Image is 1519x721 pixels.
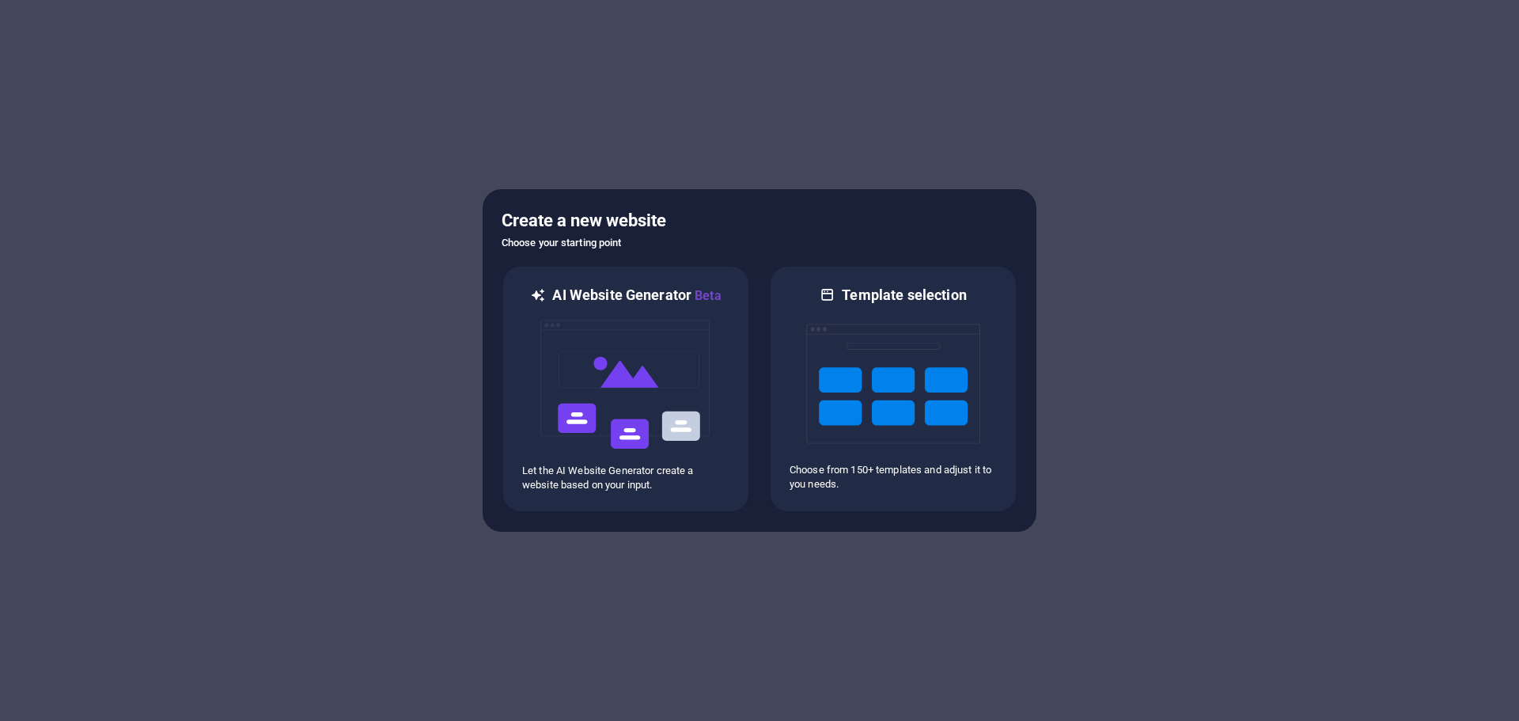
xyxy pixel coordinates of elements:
[691,288,722,303] span: Beta
[790,463,997,491] p: Choose from 150+ templates and adjust it to you needs.
[842,286,966,305] h6: Template selection
[502,233,1017,252] h6: Choose your starting point
[769,265,1017,513] div: Template selectionChoose from 150+ templates and adjust it to you needs.
[502,265,750,513] div: AI Website GeneratorBetaaiLet the AI Website Generator create a website based on your input.
[522,464,729,492] p: Let the AI Website Generator create a website based on your input.
[502,208,1017,233] h5: Create a new website
[539,305,713,464] img: ai
[552,286,721,305] h6: AI Website Generator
